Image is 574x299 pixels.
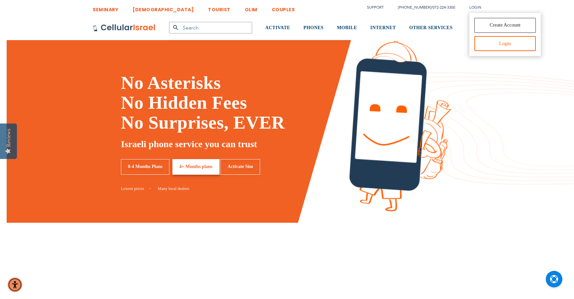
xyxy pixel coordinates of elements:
[172,159,220,175] a: 4+ Months plans
[121,159,169,175] a: 0-4 Months Plans
[6,129,12,147] div: Reviews
[158,186,189,191] a: Many local dealers
[121,73,339,133] h1: No Asterisks No Hidden Fees No Surprises, EVER
[272,2,295,14] a: COUPLES
[370,16,396,40] a: INTERNET
[304,25,324,30] span: PHONES
[432,5,455,10] a: 072-224-3300
[370,25,396,30] span: INTERNET
[409,25,453,30] span: OTHER SERVICES
[8,277,22,292] div: Accessibility Menu
[474,36,536,51] a: Login
[367,5,384,10] a: Support
[398,5,431,10] a: [PHONE_NUMBER]
[409,16,453,40] a: OTHER SERVICES
[304,16,324,40] a: PHONES
[469,5,481,10] span: Login
[474,18,536,33] a: Create Account
[121,186,150,191] a: Lowest prices
[245,2,257,14] a: OLIM
[391,3,455,12] li: /
[265,25,290,30] span: ACTIVATE
[93,2,118,14] a: SEMINARY
[121,138,339,151] h5: Israeli phone service you can trust
[337,16,357,40] a: MOBILE
[337,25,357,30] span: MOBILE
[221,159,260,175] a: Activate Sim
[93,24,156,32] img: Cellular Israel Logo
[133,2,194,14] a: [DEMOGRAPHIC_DATA]
[208,2,231,14] a: TOURIST
[265,16,290,40] a: ACTIVATE
[169,22,252,33] input: Search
